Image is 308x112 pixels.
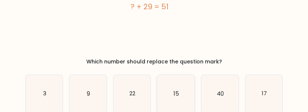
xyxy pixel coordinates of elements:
[25,1,274,12] div: ? + 29 = 51
[217,90,224,98] text: 40
[129,90,135,98] text: 22
[262,90,267,98] text: 17
[173,90,179,98] text: 15
[43,90,46,98] text: 3
[30,58,279,66] div: Which number should replace the question mark?
[87,90,90,98] text: 9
